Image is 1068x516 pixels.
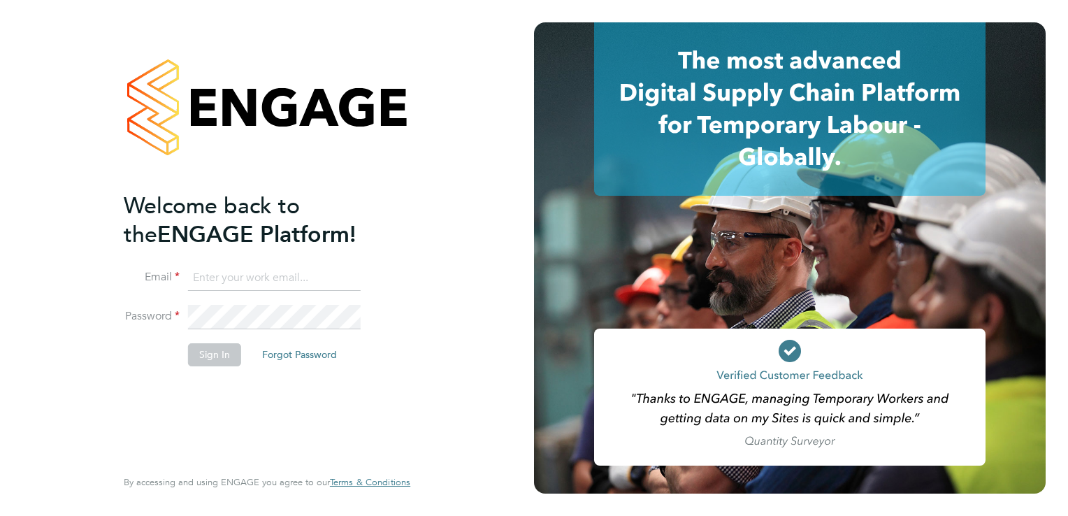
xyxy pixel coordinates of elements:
h2: ENGAGE Platform! [124,192,396,249]
button: Sign In [188,343,241,366]
button: Forgot Password [251,343,348,366]
input: Enter your work email... [188,266,361,291]
label: Password [124,309,180,324]
span: By accessing and using ENGAGE you agree to our [124,476,410,488]
a: Terms & Conditions [330,477,410,488]
label: Email [124,270,180,285]
span: Welcome back to the [124,192,300,248]
span: Terms & Conditions [330,476,410,488]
